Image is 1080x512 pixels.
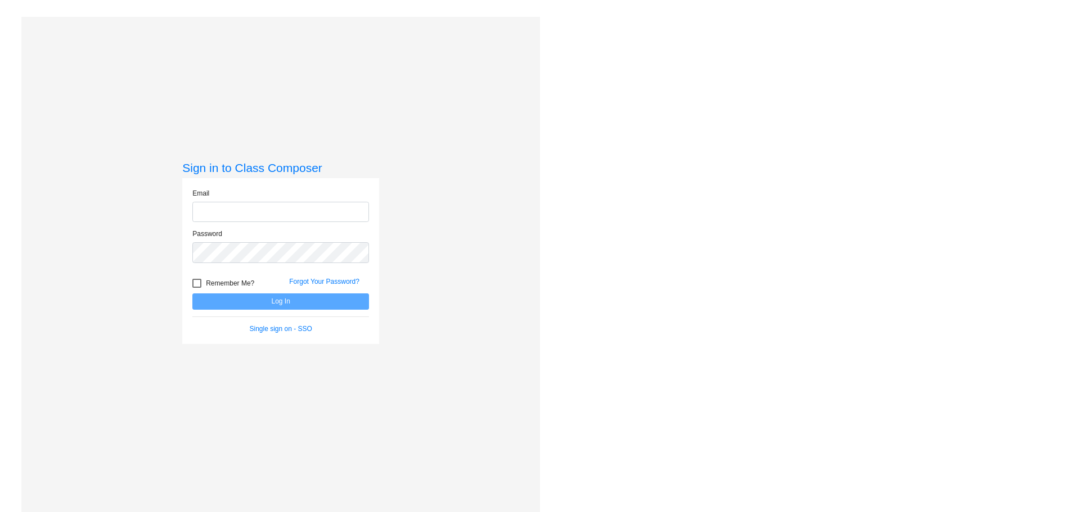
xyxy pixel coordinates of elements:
button: Log In [192,293,369,310]
label: Password [192,229,222,239]
label: Email [192,188,209,198]
h3: Sign in to Class Composer [182,161,379,175]
a: Single sign on - SSO [250,325,312,333]
span: Remember Me? [206,277,254,290]
a: Forgot Your Password? [289,278,359,286]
